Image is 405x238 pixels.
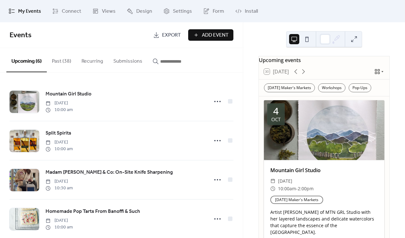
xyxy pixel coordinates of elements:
span: 2:00pm [298,185,314,192]
div: Upcoming events [259,56,389,64]
span: My Events [18,8,41,15]
span: Split Spirits [46,129,71,137]
button: Past (38) [47,48,76,72]
a: Form [198,3,229,20]
a: Homemade Pop Tarts From Banoffi & Such [46,207,140,216]
span: 10:30 am [46,185,73,192]
button: Submissions [108,48,147,72]
a: Install [231,3,263,20]
a: Views [88,3,120,20]
div: Mountain Girl Studio [264,166,384,174]
span: 10:00 am [46,146,73,152]
a: My Events [4,3,46,20]
span: Design [136,8,152,15]
span: Views [102,8,116,15]
a: Mountain Girl Studio [46,90,91,98]
button: Recurring [76,48,108,72]
a: Settings [159,3,197,20]
div: [DATE] Maker's Markets [264,83,315,92]
span: Events [10,28,32,42]
div: Workshops [318,83,345,92]
span: Settings [173,8,192,15]
span: - [296,185,298,192]
span: Install [245,8,258,15]
span: 10:00 am [46,224,73,231]
a: Connect [47,3,86,20]
a: Export [148,29,186,41]
span: 10:00 am [46,107,73,113]
div: Artist [PERSON_NAME] of MTN GRL Studio with her layered landscapes and delicate watercolors that ... [264,209,384,235]
span: [DATE] [46,100,73,107]
span: [DATE] [46,139,73,146]
a: Split Spirits [46,129,71,137]
div: Oct [271,117,281,122]
div: 4 [273,106,279,116]
span: 10:00am [278,185,296,192]
span: [DATE] [46,217,73,224]
span: Add Event [202,31,229,39]
span: Connect [62,8,81,15]
a: Madam [PERSON_NAME] & Co: On-Site Knife Sharpening [46,168,173,177]
span: [DATE] [278,177,292,185]
span: Export [162,31,181,39]
span: [DATE] [46,178,73,185]
div: Pop-Ups [349,83,371,92]
span: Form [213,8,224,15]
span: Mountain Girl Studio [46,90,91,98]
button: Upcoming (6) [6,48,47,72]
a: Design [122,3,157,20]
button: Add Event [188,29,233,41]
div: ​ [270,177,275,185]
div: ​ [270,185,275,192]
